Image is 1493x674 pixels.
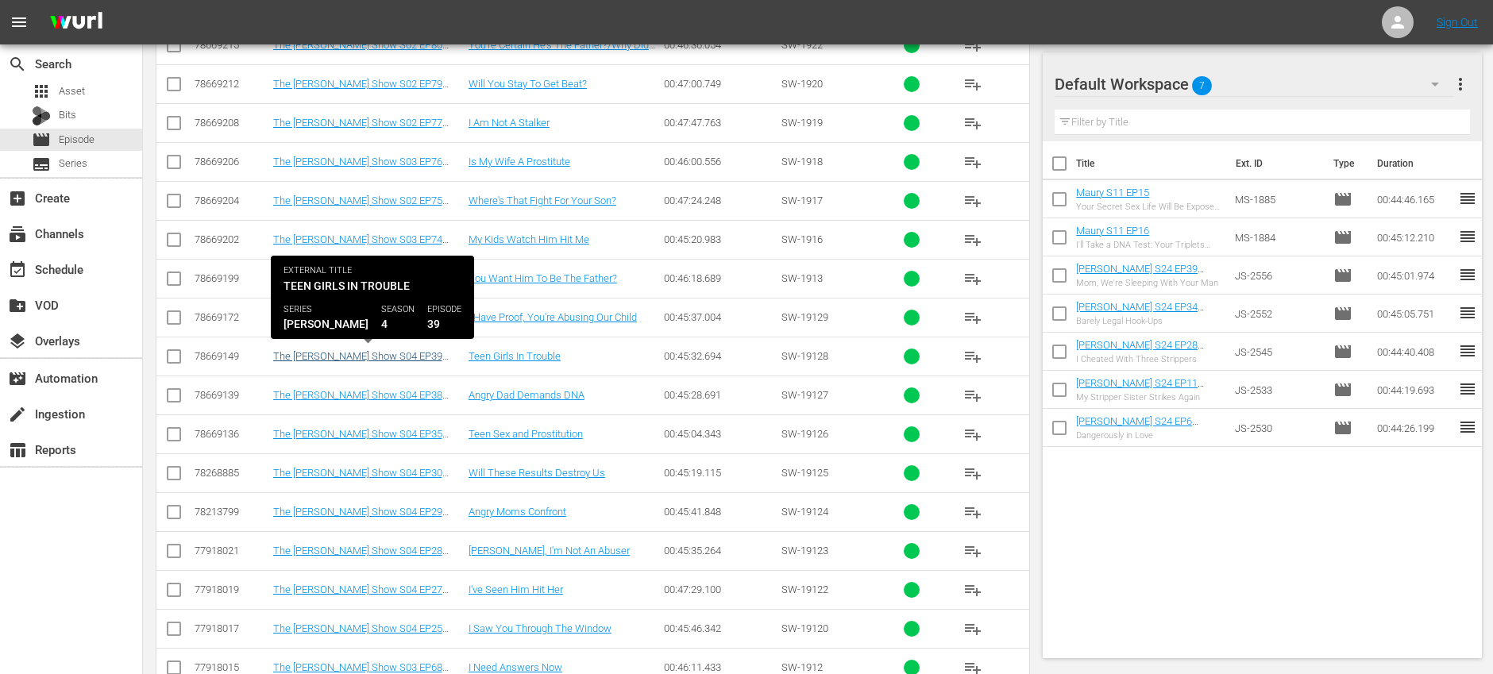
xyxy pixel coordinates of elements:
[664,661,777,673] div: 00:46:11.433
[195,39,268,51] div: 78669215
[273,467,449,491] a: The [PERSON_NAME] Show S04 EP30 (8min)
[8,225,27,244] span: Channels
[32,82,51,101] span: Asset
[195,467,268,479] div: 78268885
[954,182,992,220] button: playlist_add
[469,272,617,284] a: You Want Him To Be The Father?
[273,428,449,452] a: The [PERSON_NAME] Show S04 EP35 (8min)
[954,337,992,376] button: playlist_add
[59,83,85,99] span: Asset
[1371,333,1458,371] td: 00:44:40.408
[1076,430,1221,441] div: Dangerously in Love
[963,114,982,133] span: playlist_add
[469,545,630,557] a: [PERSON_NAME], I'm Not An Abuser
[469,117,550,129] a: I Am Not A Stalker
[8,332,27,351] span: Overlays
[954,610,992,648] button: playlist_add
[273,389,449,413] a: The [PERSON_NAME] Show S04 EP38 (8min)
[963,541,982,560] span: playlist_add
[59,156,87,171] span: Series
[963,191,982,210] span: playlist_add
[38,4,114,41] img: ans4CAIJ8jUAAAAAAAAAAAAAAAAAAAAAAAAgQb4GAAAAAAAAAAAAAAAAAAAAAAAAJMjXAAAAAAAAAAAAAAAAAAAAAAAAgAT5G...
[195,117,268,129] div: 78669208
[954,571,992,609] button: playlist_add
[1371,180,1458,218] td: 00:44:46.165
[781,467,828,479] span: SW-19125
[1324,141,1368,186] th: Type
[1229,218,1328,256] td: MS-1884
[273,311,442,335] a: The [PERSON_NAME] Show S04 EP40 (8min)
[664,389,777,401] div: 00:45:28.691
[963,503,982,522] span: playlist_add
[1458,189,1477,208] span: reorder
[469,467,605,479] a: Will These Results Destroy Us
[195,389,268,401] div: 78669139
[954,143,992,181] button: playlist_add
[273,622,449,646] a: The [PERSON_NAME] Show S04 EP25 (8min)
[195,545,268,557] div: 77918021
[954,532,992,570] button: playlist_add
[664,78,777,90] div: 00:47:00.749
[1371,218,1458,256] td: 00:45:12.210
[954,415,992,453] button: playlist_add
[954,298,992,337] button: playlist_add
[664,506,777,518] div: 00:45:41.848
[469,78,587,90] a: Will You Stay To Get Beat?
[954,65,992,103] button: playlist_add
[469,622,611,634] a: I Saw You Through The Window
[954,376,992,414] button: playlist_add
[781,389,828,401] span: SW-19127
[8,369,27,388] span: Automation
[195,661,268,673] div: 77918015
[1076,316,1221,326] div: Barely Legal Hook-Ups
[1076,415,1198,439] a: [PERSON_NAME] S24 EP6 (8min)
[1458,379,1477,399] span: reorder
[1076,278,1221,288] div: Mom, We're Sleeping With Your Man
[1333,418,1352,437] span: Episode
[469,156,570,168] a: Is My Wife A Prostitute
[954,493,992,531] button: playlist_add
[469,194,616,206] a: Where's That Fight For Your Son?
[469,583,563,595] a: I've Seen Him Hit Her
[1458,227,1477,246] span: reorder
[1192,69,1212,102] span: 7
[273,506,449,530] a: The [PERSON_NAME] Show S04 EP29 (8min)
[32,106,51,125] div: Bits
[781,194,823,206] span: SW-1917
[469,311,637,323] a: I Have Proof, You're Abusing Our Child
[273,272,449,296] a: The [PERSON_NAME] Show S03 EP70 (8min)
[781,156,823,168] span: SW-1918
[781,350,828,362] span: SW-19128
[1333,266,1352,285] span: Episode
[781,272,823,284] span: SW-1913
[8,296,27,315] span: VOD
[963,36,982,55] span: playlist_add
[664,467,777,479] div: 00:45:19.115
[1229,295,1328,333] td: JS-2552
[963,269,982,288] span: playlist_add
[10,13,29,32] span: menu
[963,230,982,249] span: playlist_add
[195,156,268,168] div: 78669206
[664,428,777,440] div: 00:45:04.343
[273,78,449,102] a: The [PERSON_NAME] Show S02 EP79 (8min)
[963,619,982,638] span: playlist_add
[664,194,777,206] div: 00:47:24.248
[59,132,95,148] span: Episode
[781,583,828,595] span: SW-19122
[195,194,268,206] div: 78669204
[1437,16,1478,29] a: Sign Out
[1229,371,1328,409] td: JS-2533
[1333,380,1352,399] span: Episode
[1371,256,1458,295] td: 00:45:01.974
[1076,187,1149,198] a: Maury S11 EP15
[273,583,449,607] a: The [PERSON_NAME] Show S04 EP27 (8min)
[781,661,823,673] span: SW-1912
[664,117,777,129] div: 00:47:47.763
[781,233,823,245] span: SW-1916
[273,194,449,218] a: The [PERSON_NAME] Show S02 EP75 (8min)
[1333,190,1352,209] span: Episode
[963,580,982,599] span: playlist_add
[469,233,589,245] a: My Kids Watch Him Hit Me
[1368,141,1463,186] th: Duration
